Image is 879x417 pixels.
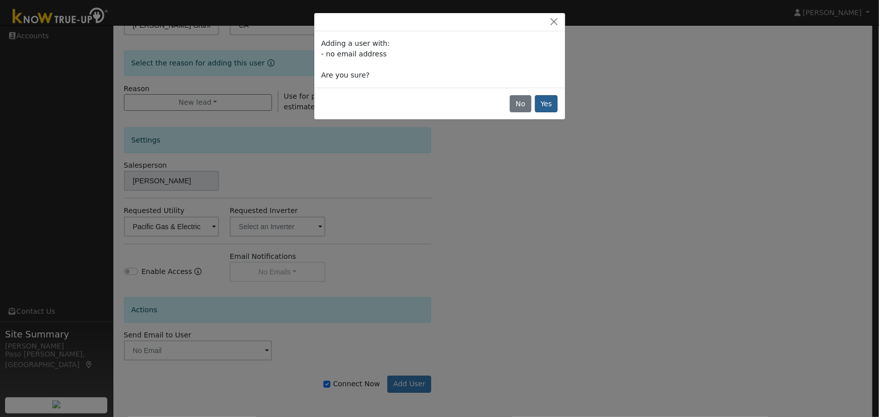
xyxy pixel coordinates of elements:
button: Close [547,17,561,27]
span: Are you sure? [321,71,370,79]
button: No [510,95,531,112]
span: Adding a user with: [321,39,390,47]
button: Yes [535,95,558,112]
span: - no email address [321,50,387,58]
